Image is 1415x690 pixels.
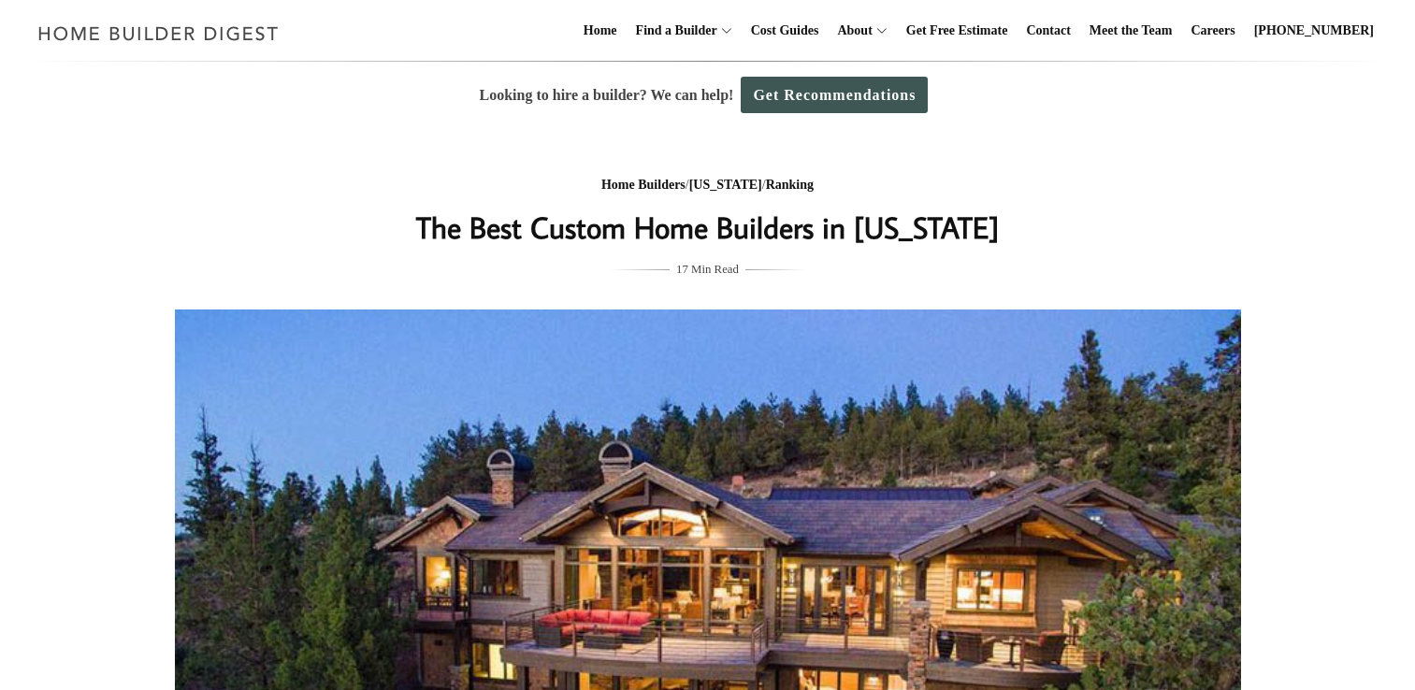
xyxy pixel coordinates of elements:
a: [PHONE_NUMBER] [1247,1,1381,61]
a: Get Recommendations [741,77,928,113]
img: Home Builder Digest [30,15,287,51]
span: 17 Min Read [676,259,739,280]
a: Find a Builder [628,1,717,61]
a: Ranking [766,178,814,192]
a: About [830,1,872,61]
a: Home Builders [601,178,686,192]
a: Get Free Estimate [899,1,1016,61]
a: Careers [1184,1,1243,61]
a: Cost Guides [744,1,827,61]
a: Home [576,1,625,61]
a: Meet the Team [1082,1,1180,61]
h1: The Best Custom Home Builders in [US_STATE] [335,205,1081,250]
div: / / [335,174,1081,197]
a: Contact [1018,1,1077,61]
a: [US_STATE] [689,178,762,192]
